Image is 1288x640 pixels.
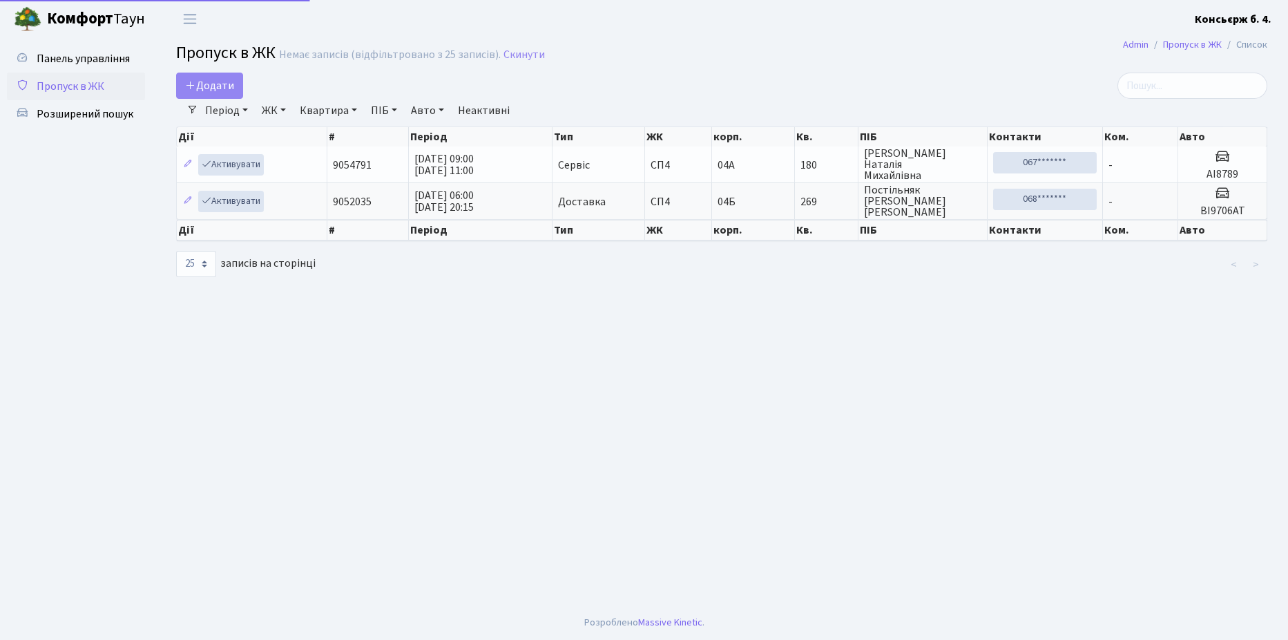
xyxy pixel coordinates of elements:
th: корп. [712,127,795,147]
span: [DATE] 09:00 [DATE] 11:00 [414,151,474,178]
a: Пропуск в ЖК [7,73,145,100]
th: Ком. [1103,220,1178,241]
span: 04А [718,158,735,173]
a: Неактивні [452,99,515,122]
span: Доставка [558,196,606,207]
button: Переключити навігацію [173,8,207,30]
span: Сервіс [558,160,590,171]
th: ПІБ [858,127,988,147]
span: Панель управління [37,51,130,66]
a: Активувати [198,191,264,212]
th: ПІБ [858,220,988,241]
th: Контакти [988,220,1103,241]
span: Постільняк [PERSON_NAME] [PERSON_NAME] [864,185,981,218]
h5: ВІ9706АТ [1184,205,1261,218]
span: Розширений пошук [37,106,133,122]
th: # [327,220,409,241]
span: 269 [800,196,852,207]
th: Кв. [795,127,858,147]
a: Авто [405,99,450,122]
th: корп. [712,220,795,241]
span: - [1108,158,1113,173]
a: Massive Kinetic [638,615,702,630]
span: - [1108,194,1113,209]
a: Квартира [294,99,363,122]
th: Тип [552,220,645,241]
a: ПІБ [365,99,403,122]
span: 180 [800,160,852,171]
nav: breadcrumb [1102,30,1288,59]
div: Немає записів (відфільтровано з 25 записів). [279,48,501,62]
span: СП4 [651,196,706,207]
a: Період [200,99,253,122]
span: 04Б [718,194,736,209]
th: Період [409,220,552,241]
a: Розширений пошук [7,100,145,128]
th: Тип [552,127,645,147]
th: Кв. [795,220,858,241]
span: [DATE] 06:00 [DATE] 20:15 [414,188,474,215]
h5: АІ8789 [1184,168,1261,181]
b: Комфорт [47,8,113,30]
a: Скинути [503,48,545,62]
a: Панель управління [7,45,145,73]
select: записів на сторінці [176,251,216,277]
th: Авто [1178,220,1267,241]
th: Контакти [988,127,1103,147]
span: Пропуск в ЖК [176,41,276,65]
a: Консьєрж б. 4. [1195,11,1271,28]
a: ЖК [256,99,291,122]
span: 9052035 [333,194,372,209]
input: Пошук... [1117,73,1267,99]
th: Ком. [1103,127,1178,147]
label: записів на сторінці [176,251,316,277]
th: Авто [1178,127,1267,147]
span: Додати [185,78,234,93]
th: # [327,127,409,147]
span: [PERSON_NAME] Наталія Михайлівна [864,148,981,181]
b: Консьєрж б. 4. [1195,12,1271,27]
th: Дії [177,220,327,241]
div: Розроблено . [584,615,704,630]
th: ЖК [645,127,712,147]
a: Пропуск в ЖК [1163,37,1222,52]
span: 9054791 [333,158,372,173]
a: Admin [1123,37,1148,52]
span: Таун [47,8,145,31]
th: ЖК [645,220,712,241]
span: Пропуск в ЖК [37,79,104,94]
span: СП4 [651,160,706,171]
img: logo.png [14,6,41,33]
a: Додати [176,73,243,99]
th: Період [409,127,552,147]
th: Дії [177,127,327,147]
a: Активувати [198,154,264,176]
li: Список [1222,37,1267,53]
